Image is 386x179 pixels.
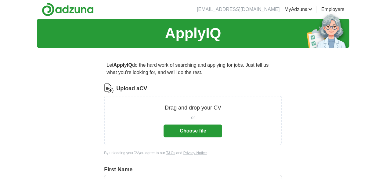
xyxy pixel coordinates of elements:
[104,150,282,156] div: By uploading your CV you agree to our and .
[197,6,280,13] li: [EMAIL_ADDRESS][DOMAIN_NAME]
[116,84,147,93] label: Upload a CV
[104,84,114,93] img: CV Icon
[104,166,282,174] label: First Name
[165,104,221,112] p: Drag and drop your CV
[183,151,207,155] a: Privacy Notice
[42,2,94,16] img: Adzuna logo
[191,114,195,121] span: or
[321,6,345,13] a: Employers
[166,151,175,155] a: T&Cs
[284,6,312,13] a: MyAdzuna
[164,125,222,137] button: Choose file
[104,59,282,79] p: Let do the hard work of searching and applying for jobs. Just tell us what you're looking for, an...
[114,62,132,68] strong: ApplyIQ
[165,22,221,44] h1: ApplyIQ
